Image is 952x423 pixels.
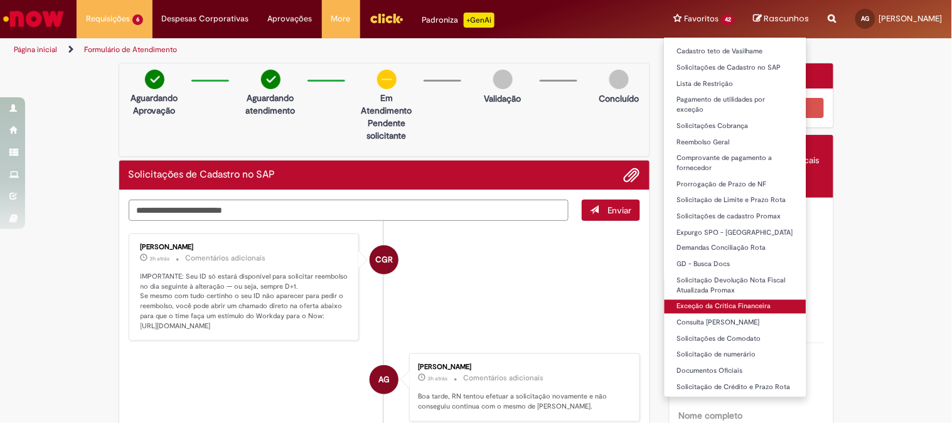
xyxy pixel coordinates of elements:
a: Lista de Restrição [665,77,806,91]
span: 6 [132,14,143,25]
span: Requisições [86,13,130,25]
div: [PERSON_NAME] [418,363,627,371]
a: Solicitações de Comodato [665,333,806,346]
a: Expurgo SPO - [GEOGRAPHIC_DATA] [665,226,806,240]
p: Aguardando atendimento [240,92,301,117]
p: IMPORTANTE: Seu ID só estará disponível para solicitar reembolso no dia seguinte à alteração — ou... [141,272,350,331]
p: Validação [484,92,521,105]
span: AG [862,14,870,23]
span: 3h atrás [427,375,447,382]
p: Boa tarde, RN tentou efetuar a solicitação novamente e não conseguiu continua com o mesmo de [PER... [418,392,627,411]
p: +GenAi [464,13,495,28]
img: circle-minus.png [377,70,397,89]
div: Camila Garcia Rafael [370,245,398,274]
p: Pendente solicitante [356,117,417,142]
a: Cadastro teto de Vasilhame [665,45,806,58]
img: click_logo_yellow_360x200.png [370,9,404,28]
img: check-circle-green.png [261,70,281,89]
p: Em Atendimento [356,92,417,117]
span: 3h atrás [150,255,170,262]
div: Padroniza [422,13,495,28]
a: Demandas Conciliação Rota [665,242,806,255]
a: Rascunhos [754,13,810,25]
a: Solicitação de Crédito e Prazo Rota [665,381,806,395]
a: Exceção da Crítica Financeira [665,300,806,314]
span: 42 [721,14,735,25]
a: Solicitação de Limite e Prazo Rota [665,193,806,207]
span: CGR [375,245,393,275]
textarea: Digite sua mensagem aqui... [129,200,569,221]
div: Amanda Cristina Martins Goncalves [370,365,398,394]
a: Comprovante de pagamento a fornecedor [665,151,806,174]
span: AG [378,365,390,395]
small: Comentários adicionais [463,373,543,383]
a: Solicitação de numerário [665,348,806,362]
div: [PERSON_NAME] [141,244,350,251]
span: Rascunhos [764,13,810,24]
button: Adicionar anexos [624,167,640,183]
img: img-circle-grey.png [609,70,629,89]
button: Enviar [582,200,640,221]
p: Concluído [599,92,639,105]
a: Solicitação Devolução Nota Fiscal Atualizada Promax [665,274,806,297]
ul: Trilhas de página [9,38,625,62]
span: Enviar [607,205,632,216]
a: Solicitações de Cadastro no SAP [665,61,806,75]
b: Nome completo [679,410,743,421]
a: Solicitações de cadastro Promax [665,210,806,223]
span: Favoritos [684,13,719,25]
time: 30/09/2025 13:59:09 [427,375,447,382]
span: Despesas Corporativas [162,13,249,25]
ul: Favoritos [664,38,807,397]
a: Consulta [PERSON_NAME] [665,316,806,330]
a: Pagamento de utilidades por exceção [665,93,806,116]
a: Página inicial [14,45,57,55]
h2: Solicitações de Cadastro no SAP Histórico de tíquete [129,169,275,181]
img: ServiceNow [1,6,66,31]
a: Solicitações Cobrança [665,119,806,133]
img: check-circle-green.png [145,70,164,89]
p: Aguardando Aprovação [124,92,185,117]
a: Reembolso Geral [665,136,806,149]
a: Documentos Oficiais [665,365,806,378]
span: [PERSON_NAME] [879,13,943,24]
span: Aprovações [268,13,313,25]
a: GD - Busca Docs [665,258,806,272]
img: img-circle-grey.png [493,70,513,89]
a: Prorrogação de Prazo de NF [665,178,806,191]
span: More [331,13,351,25]
small: Comentários adicionais [186,253,266,264]
a: Formulário de Atendimento [84,45,177,55]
